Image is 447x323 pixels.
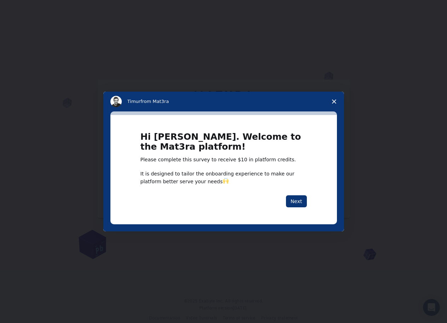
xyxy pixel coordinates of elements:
[141,171,307,185] div: It is designed to tailor the onboarding experience to make our platform better serve your needs
[12,5,50,11] span: Υποστήριξη
[110,96,122,107] img: Profile image for Timur
[324,92,344,111] span: Close survey
[141,99,169,104] span: from Mat3ra
[286,195,307,207] button: Next
[141,156,307,163] div: Please complete this survey to receive $10 in platform credits.
[127,99,141,104] span: Timur
[141,132,307,156] h1: Hi [PERSON_NAME]. Welcome to the Mat3ra platform!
